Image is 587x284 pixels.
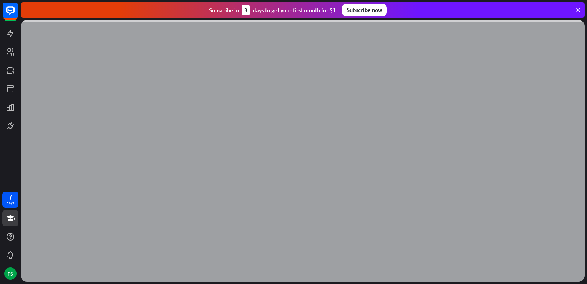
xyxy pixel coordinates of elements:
div: Subscribe now [342,4,387,16]
a: 7 days [2,192,18,208]
div: 3 [242,5,250,15]
div: PS [4,267,17,280]
div: days [7,200,14,206]
div: 7 [8,194,12,200]
div: Subscribe in days to get your first month for $1 [209,5,336,15]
